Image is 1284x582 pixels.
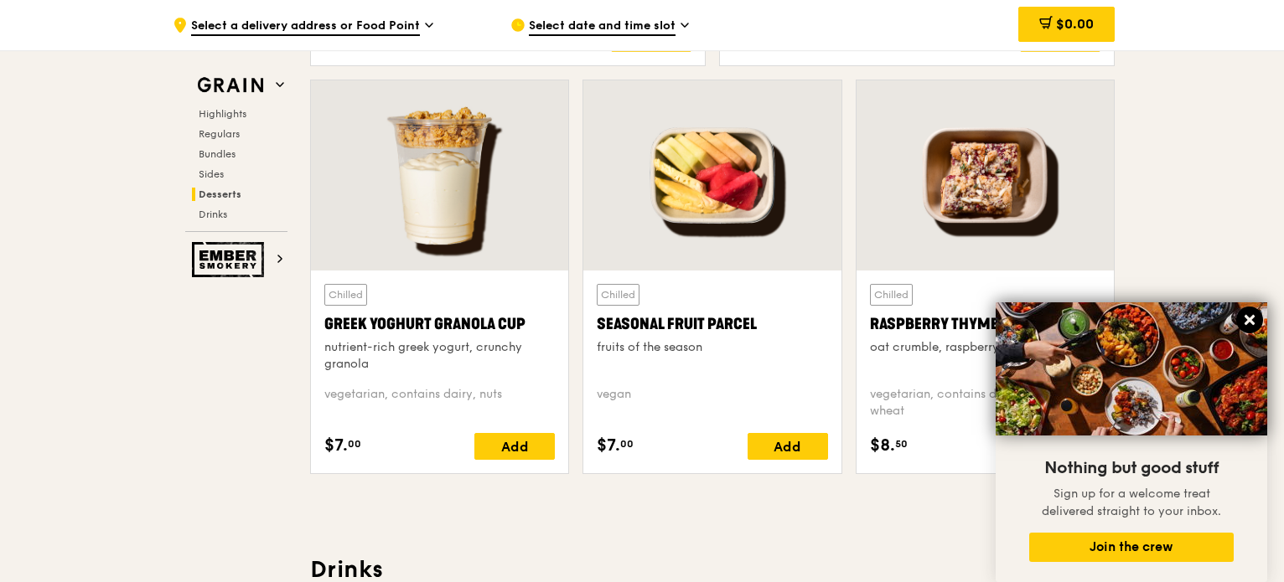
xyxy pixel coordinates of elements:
span: Highlights [199,108,246,120]
span: 00 [620,437,634,451]
div: Greek Yoghurt Granola Cup [324,312,555,336]
div: Raspberry Thyme Crumble [870,312,1100,336]
span: $7. [597,433,620,458]
span: Select a delivery address or Food Point [191,18,420,36]
button: Close [1236,306,1263,333]
span: Regulars [199,128,240,140]
span: 00 [348,437,361,451]
div: nutrient-rich greek yogurt, crunchy granola [324,339,555,373]
div: Add [611,25,691,52]
div: oat crumble, raspberry compote, thyme [870,339,1100,356]
span: Nothing but good stuff [1044,458,1219,478]
span: $0.00 [1056,16,1094,32]
button: Join the crew [1029,533,1234,562]
span: Select date and time slot [529,18,676,36]
div: Add [748,433,828,460]
span: Desserts [199,188,241,200]
img: Grain web logo [192,70,269,100]
span: Drinks [199,209,227,220]
div: Add [1020,25,1100,52]
div: vegetarian, contains dairy, nuts [324,386,555,420]
img: Ember Smokery web logo [192,242,269,277]
span: Bundles [199,148,236,160]
span: 50 [895,437,908,451]
span: Sign up for a welcome treat delivered straight to your inbox. [1042,487,1221,518]
div: Chilled [870,284,913,306]
div: vegetarian, contains dairy, egg, nuts, wheat [870,386,1100,420]
span: $8. [870,433,895,458]
span: Sides [199,168,224,180]
img: DSC07876-Edit02-Large.jpeg [996,302,1267,435]
div: Seasonal Fruit Parcel [597,312,827,336]
div: vegan [597,386,827,420]
div: Chilled [324,284,367,306]
div: fruits of the season [597,339,827,356]
span: $7. [324,433,348,458]
div: Chilled [597,284,639,306]
div: Add [474,433,555,460]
